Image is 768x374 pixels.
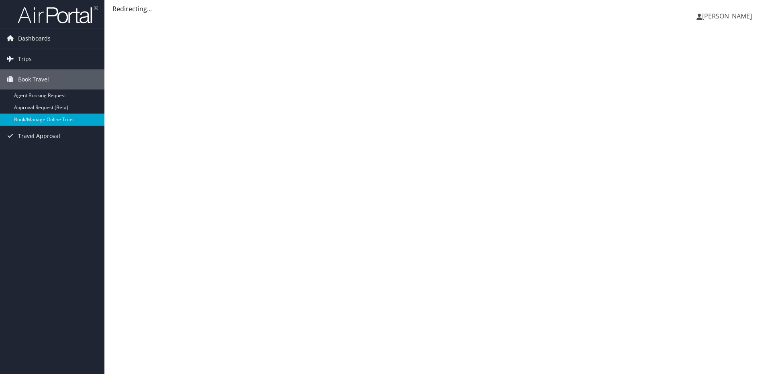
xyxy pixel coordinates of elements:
[18,49,32,69] span: Trips
[18,5,98,24] img: airportal-logo.png
[18,69,49,89] span: Book Travel
[112,4,760,14] div: Redirecting...
[18,28,51,49] span: Dashboards
[18,126,60,146] span: Travel Approval
[702,12,752,20] span: [PERSON_NAME]
[697,4,760,28] a: [PERSON_NAME]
